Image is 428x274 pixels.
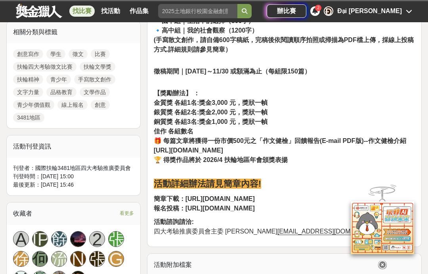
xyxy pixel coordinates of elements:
div: Đại [PERSON_NAME] [337,6,402,16]
a: 找活動 [98,6,123,17]
input: 2025土地銀行校園金融創意挑戰賽：從你出發 開啟智慧金融新頁 [158,4,237,18]
span: 收藏者 [13,210,32,217]
a: 3481地區 [13,113,44,122]
a: 辦比賽 [267,4,306,18]
a: 扶輪精神 [13,75,43,84]
strong: 簡章下載：[URL][DOMAIN_NAME] [154,195,255,202]
a: 文學作品 [80,87,110,97]
a: 創意 [91,100,110,110]
strong: 佳作 各組數名 [154,128,193,135]
span: 2 [317,6,320,10]
strong: 徵稿期間｜[DATE]～11/30 或額滿為止（每組限150篇） [154,68,311,75]
a: 徐 [13,251,29,267]
a: 餘 [51,231,67,247]
a: [PERSON_NAME] [32,231,48,247]
strong: 活動諮詢請洽: [154,218,194,225]
img: d2146d9a-e6f6-4337-9592-8cefde37ba6b.png [351,198,414,251]
img: Avatar [71,232,86,247]
a: 流 [51,251,67,267]
strong: 🔹高中組｜我的社會觀察（1200字） [154,27,258,34]
a: 何 [32,251,48,267]
a: 線上報名 [57,100,88,110]
span: 四大考驗推廣委員會主委 [PERSON_NAME] [154,228,385,235]
div: 相關分類與標籤 [7,21,140,43]
a: 2 [89,231,105,247]
a: N [70,251,86,267]
a: 徵文 [69,49,88,59]
div: 最後更新： [DATE] 15:46 [13,181,134,189]
div: 刊登者： 國際扶輪3481地區四大考驗推廣委員會 [13,164,134,172]
span: 看更多 [120,209,134,218]
a: 扶輪文學獎 [80,62,115,71]
strong: (手寫散文創作，請自備600字稿紙，完稿後依閱讀順序拍照或掃描為PDF檔上傳，採線上投稿方式.詳細規則請參見簡章） [154,37,414,53]
strong: 【獎勵辦法】 ： [154,90,200,96]
div: Đ [324,6,333,16]
strong: 🎁 每篇文章將獲得一份市價500元之「作文健檢」回饋報告(E-mail PDF版)--作文健檢介紹[URL][DOMAIN_NAME] [154,137,406,154]
a: 找比賽 [69,6,95,17]
a: 張 [89,251,105,267]
a: 學生 [46,49,65,59]
a: G [108,251,124,267]
strong: 🏆 得獎作品將於 2026/4 扶輪地區年會頒獎表揚 [154,156,288,163]
a: 比賽 [91,49,110,59]
strong: 報名投稿：[URL][DOMAIN_NAME] [154,205,255,212]
a: 手寫散文創作 [74,75,115,84]
strong: 活動詳細辦法請見簡章內容! [154,179,261,189]
div: 活動刊登資訊 [7,135,140,158]
a: 創意寫作 [13,49,43,59]
strong: 金質獎 各組1名:獎金3,000 元，獎狀一幀 [154,99,267,106]
a: 扶輪四大考驗徵文比賽 [13,62,76,71]
a: 張 [108,231,124,247]
a: Avatar [70,231,86,247]
a: A [13,231,29,247]
a: 青少年 [46,75,71,84]
strong: 銅質獎 各組3名:獎金1,000 元，獎狀一幀 [154,118,267,125]
div: 刊登時間： [DATE] 15:00 [13,172,134,181]
a: 作品集 [126,6,152,17]
a: 品格教育 [46,87,76,97]
a: 文字力量 [13,87,43,97]
strong: 銀質獎 各組2名:獎金2,000 元，獎狀一幀 [154,109,267,116]
a: 青少年價值觀 [13,100,54,110]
